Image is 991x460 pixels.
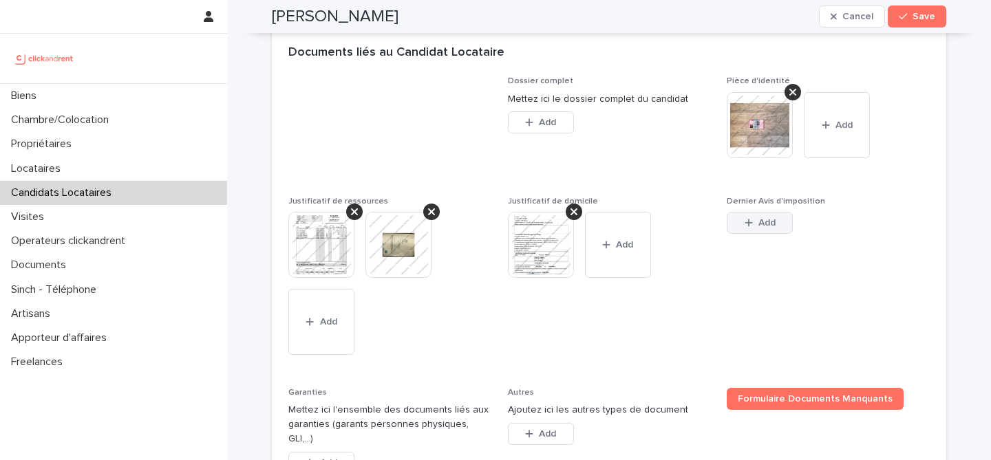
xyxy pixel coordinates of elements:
p: Operateurs clickandrent [6,234,136,248]
span: Cancel [842,12,873,21]
span: Garanties [288,388,327,397]
p: Visites [6,210,55,223]
p: Artisans [6,307,61,320]
p: Apporteur d'affaires [6,331,118,344]
span: Add [320,317,337,327]
span: Pièce d'identité [727,77,790,85]
span: Autres [508,388,534,397]
button: Add [508,111,574,133]
span: Dossier complet [508,77,573,85]
p: Mettez ici l'ensemble des documents liés aux garanties (garants personnes physiques, GLI,...) [288,403,491,446]
button: Save [888,6,946,28]
button: Add [508,423,574,445]
span: Add [616,240,633,250]
p: Sinch - Téléphone [6,283,107,296]
span: Add [758,218,776,228]
span: Add [835,120,853,130]
button: Cancel [819,6,885,28]
p: Ajoutez ici les autres types de document [508,403,711,417]
h2: [PERSON_NAME] [272,7,398,27]
span: Dernier Avis d'imposition [727,197,825,206]
p: Mettez ici le dossier complet du candidat [508,92,711,107]
span: Add [539,429,556,439]
button: Add [804,92,870,158]
img: UCB0brd3T0yccxBKYDjQ [11,45,78,72]
p: Documents [6,259,77,272]
p: Candidats Locataires [6,186,122,199]
p: Chambre/Colocation [6,113,120,127]
button: Add [585,212,651,278]
p: Freelances [6,355,74,369]
p: Propriétaires [6,138,83,151]
a: Formulaire Documents Manquants [727,388,904,410]
span: Add [539,118,556,127]
h2: Documents liés au Candidat Locataire [288,45,504,61]
span: Justificatif de ressources [288,197,388,206]
p: Biens [6,89,47,102]
button: Add [727,212,793,234]
button: Add [288,289,354,355]
span: Formulaire Documents Manquants [738,394,893,404]
p: Locataires [6,162,72,175]
span: Justificatif de domicile [508,197,598,206]
span: Save [913,12,935,21]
